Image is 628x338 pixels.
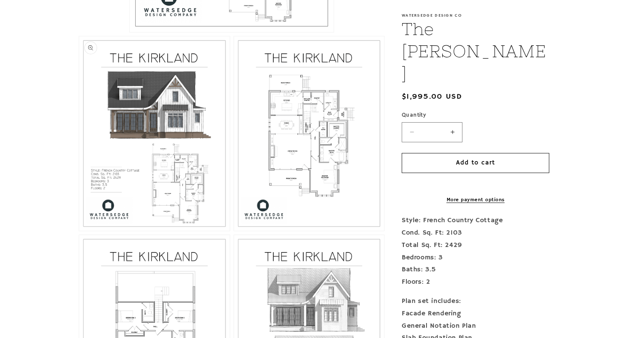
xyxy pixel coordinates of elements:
button: Add to cart [402,153,549,173]
div: Plan set includes: [402,295,549,308]
span: $1,995.00 USD [402,91,462,103]
a: More payment options [402,196,549,204]
label: Quantity [402,111,549,120]
div: Facade Rendering [402,308,549,320]
p: Style: French Country Cottage Cond. Sq. Ft: 2103 Total Sq. Ft: 2429 Bedrooms: 3 Baths: 3.5 Floors: 2 [402,215,549,288]
h1: The [PERSON_NAME] [402,18,549,85]
p: Watersedge Design Co [402,13,549,18]
div: General Notation Plan [402,320,549,332]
